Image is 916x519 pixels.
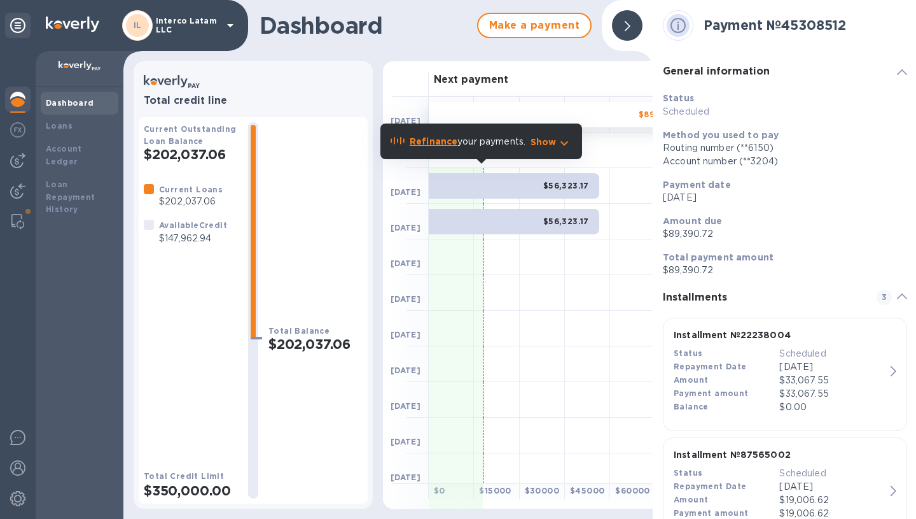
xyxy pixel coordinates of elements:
p: Scheduled [663,105,907,118]
b: Total payment amount [663,252,774,262]
b: Current Loans [159,185,223,194]
b: Payment amount [674,508,749,518]
div: $33,067.55 [779,374,885,387]
p: $202,037.06 [159,195,223,208]
b: Payment amount [674,388,749,398]
b: $ 45000 [570,486,604,495]
b: Total Credit Limit [144,471,224,481]
b: Available Credit [159,220,227,230]
div: Unpin categories [5,13,31,38]
div: Installments3 [663,277,907,318]
b: IL [134,20,142,30]
b: Current Outstanding Loan Balance [144,124,237,146]
b: Loans [46,121,73,131]
b: Repayment Date [674,362,747,371]
h2: $350,000.00 [144,483,238,499]
b: Payment № 45308512 [704,17,846,33]
b: General information [663,65,770,77]
img: Logo [46,17,99,32]
div: Routing number (**6150) [663,141,907,155]
b: Total Balance [268,326,330,336]
button: Installment №22238004StatusScheduledRepayment Date[DATE]Amount$33,067.55Payment amount$33,067.55B... [663,318,907,431]
b: Installment № 87565002 [674,450,791,460]
b: $56,323.17 [543,217,589,226]
b: [DATE] [391,366,420,375]
button: Show [531,136,572,148]
p: [DATE] [779,480,885,494]
p: [DATE] [779,360,885,374]
b: Status [674,348,702,358]
b: Installment № 22238004 [674,330,791,340]
div: General information [663,51,907,92]
p: $147,962.94 [159,232,227,245]
p: Scheduled [779,467,885,480]
div: Account number (**3204) [663,155,907,168]
b: Payment date [663,180,731,190]
p: $89,390.72 [663,227,907,241]
img: Foreign exchange [10,122,25,138]
h2: $202,037.06 [144,146,238,162]
b: [DATE] [391,294,420,304]
b: [DATE] [391,473,420,482]
b: [DATE] [391,187,420,197]
span: Make a payment [489,18,580,33]
b: Status [674,468,702,478]
b: [DATE] [391,223,420,232]
p: [DATE] [663,191,907,204]
b: $56,323.17 [543,181,589,190]
b: Amount [674,495,708,504]
b: Repayment Date [674,481,747,491]
button: Make a payment [477,13,592,38]
b: [DATE] [391,437,420,446]
b: $ 60000 [615,486,649,495]
b: $ 30000 [525,486,559,495]
p: $33,067.55 [779,387,885,401]
p: $0.00 [779,401,885,414]
b: Amount [674,375,708,385]
p: $89,390.72 [663,264,907,277]
p: Show [531,136,557,148]
p: Scheduled [779,347,885,360]
p: Interco Latam LLC [156,17,219,34]
b: Installments [663,291,727,303]
h3: Total credit line [144,95,363,107]
b: [DATE] [391,259,420,268]
p: your payments. [410,135,525,148]
b: Dashboard [46,98,94,108]
b: Account Ledger [46,144,82,166]
b: Refinance [410,136,457,146]
b: Method you used to pay [663,130,779,140]
b: Status [663,93,694,103]
b: $89,390.72 [639,110,688,119]
h1: Dashboard [260,12,471,39]
b: [DATE] [391,401,420,411]
h2: $202,037.06 [268,336,363,352]
span: 3 [877,290,892,305]
b: Loan Repayment History [46,180,95,215]
div: $19,006.62 [779,494,885,507]
b: Amount due [663,216,723,226]
b: [DATE] [391,330,420,339]
b: Balance [674,402,709,411]
h3: Next payment [434,74,508,86]
b: $ 15000 [479,486,511,495]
